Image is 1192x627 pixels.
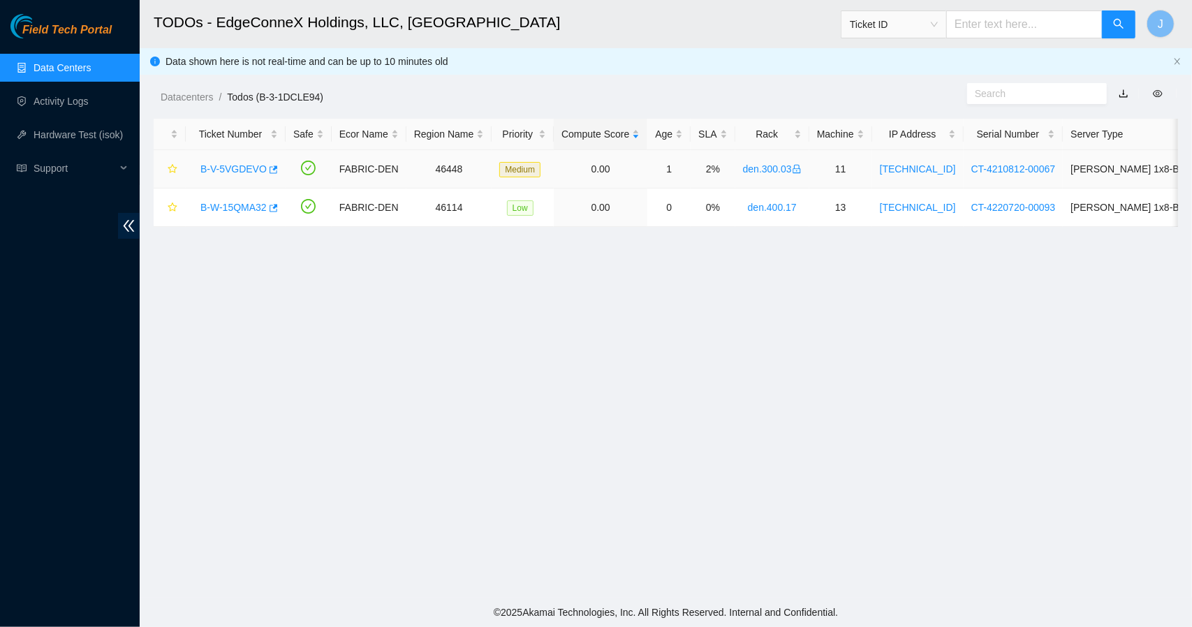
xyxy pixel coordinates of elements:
[647,189,691,227] td: 0
[748,202,797,213] a: den.400.17
[34,62,91,73] a: Data Centers
[227,91,323,103] a: Todos (B-3-1DCLE94)
[971,202,1056,213] a: CT-4220720-00093
[161,91,213,103] a: Datacenters
[1119,88,1128,99] a: download
[691,150,735,189] td: 2%
[34,129,123,140] a: Hardware Test (isok)
[946,10,1103,38] input: Enter text here...
[809,189,872,227] td: 13
[200,202,267,213] a: B-W-15QMA32
[743,163,802,175] a: den.300.03lock
[34,96,89,107] a: Activity Logs
[22,24,112,37] span: Field Tech Portal
[17,163,27,173] span: read
[332,189,406,227] td: FABRIC-DEN
[554,189,647,227] td: 0.00
[219,91,221,103] span: /
[1173,57,1182,66] button: close
[850,14,938,35] span: Ticket ID
[971,163,1056,175] a: CT-4210812-00067
[332,150,406,189] td: FABRIC-DEN
[301,199,316,214] span: check-circle
[10,14,71,38] img: Akamai Technologies
[809,150,872,189] td: 11
[1102,10,1135,38] button: search
[792,164,802,174] span: lock
[168,202,177,214] span: star
[118,213,140,239] span: double-left
[1153,89,1163,98] span: eye
[406,189,492,227] td: 46114
[10,25,112,43] a: Akamai TechnologiesField Tech Portal
[1158,15,1163,33] span: J
[168,164,177,175] span: star
[161,158,178,180] button: star
[406,150,492,189] td: 46448
[161,196,178,219] button: star
[301,161,316,175] span: check-circle
[554,150,647,189] td: 0.00
[34,154,116,182] span: Support
[1147,10,1175,38] button: J
[200,163,267,175] a: B-V-5VGDEVO
[647,150,691,189] td: 1
[1108,82,1139,105] button: download
[499,162,540,177] span: Medium
[975,86,1088,101] input: Search
[507,200,534,216] span: Low
[691,189,735,227] td: 0%
[880,202,956,213] a: [TECHNICAL_ID]
[880,163,956,175] a: [TECHNICAL_ID]
[1113,18,1124,31] span: search
[140,598,1192,627] footer: © 2025 Akamai Technologies, Inc. All Rights Reserved. Internal and Confidential.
